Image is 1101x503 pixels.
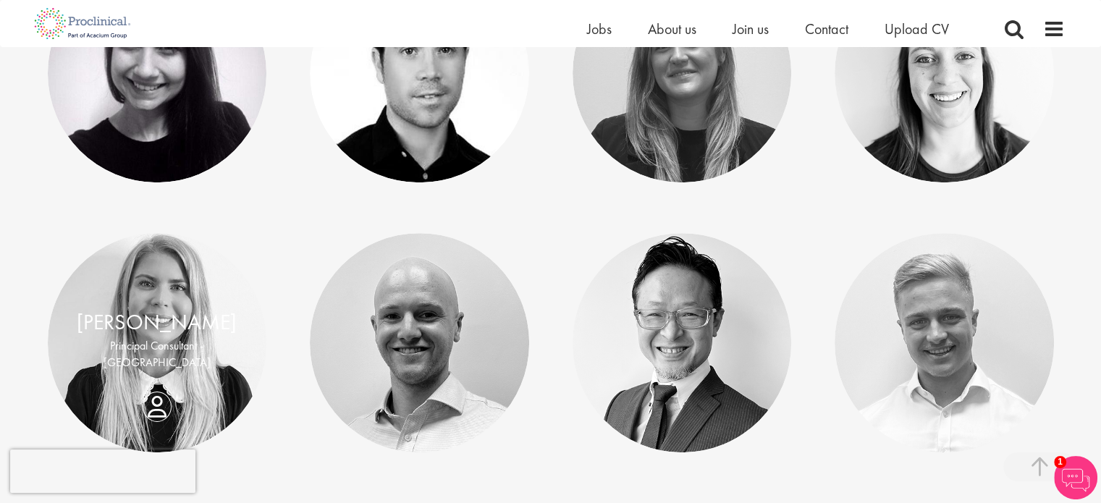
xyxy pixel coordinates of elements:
[1054,456,1066,468] span: 1
[77,308,237,336] a: [PERSON_NAME]
[1054,456,1097,499] img: Chatbot
[10,449,195,493] iframe: reCAPTCHA
[587,20,612,38] a: Jobs
[805,20,848,38] a: Contact
[733,20,769,38] a: Join us
[648,20,696,38] a: About us
[885,20,949,38] a: Upload CV
[62,338,253,371] p: Principal Consultant - [GEOGRAPHIC_DATA]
